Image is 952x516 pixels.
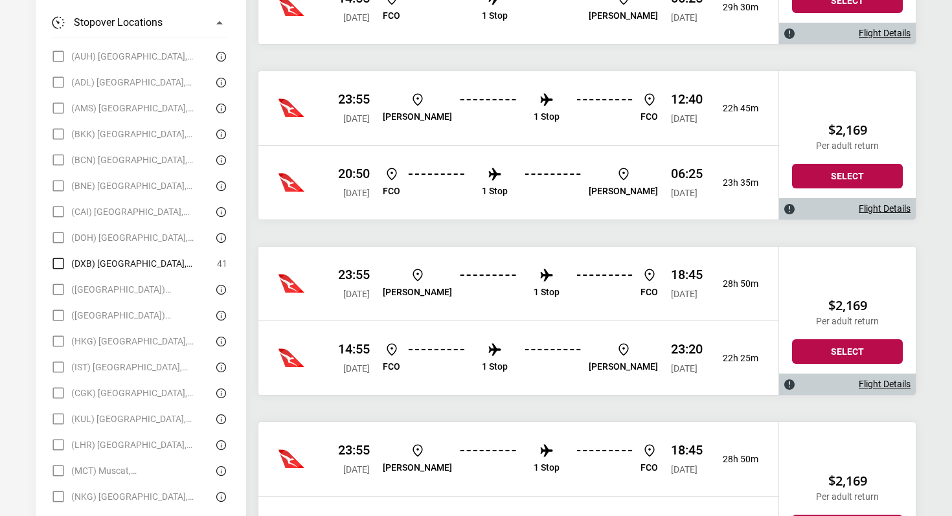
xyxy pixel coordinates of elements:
p: FCO [383,186,400,197]
p: FCO [640,111,658,122]
p: [PERSON_NAME] [589,361,658,372]
p: 1 Stop [482,361,508,372]
p: Per adult return [792,316,903,327]
button: There are currently no flights matching this search criteria. Try removing some search filters. [212,230,227,245]
a: Flight Details [859,203,911,214]
span: 41 [217,256,227,271]
h2: $2,169 [792,473,903,489]
button: There are currently no flights matching this search criteria. Try removing some search filters. [212,489,227,504]
img: Etihad Airways [278,170,304,196]
span: [DATE] [671,464,697,475]
p: Per adult return [792,491,903,502]
span: (DXB) [GEOGRAPHIC_DATA], [GEOGRAPHIC_DATA] [71,256,210,271]
div: Qantas 23:55 [DATE] [PERSON_NAME] 1 Stop FCO 18:45 [DATE] 28h 50mQantas 14:55 [DATE] FCO 1 Stop [... [258,247,778,395]
p: 1 Stop [482,186,508,197]
p: FCO [640,287,658,298]
a: Flight Details [859,28,911,39]
p: 18:45 [671,442,703,458]
div: Qantas 23:55 [DATE] [PERSON_NAME] 1 Stop FCO 12:40 [DATE] 22h 45mQantas 20:50 [DATE] FCO 1 Stop [... [258,71,778,219]
p: [PERSON_NAME] [383,462,452,473]
p: 1 Stop [534,462,560,473]
button: There are currently no flights matching this search criteria. Try removing some search filters. [212,333,227,349]
p: 23:20 [671,341,703,357]
span: [DATE] [671,12,697,23]
p: 1 Stop [534,111,560,122]
button: Select [792,339,903,364]
img: Etihad Airways [278,95,304,121]
span: [DATE] [343,289,370,299]
p: 23:55 [338,267,370,282]
button: Stopover Locations [51,7,227,38]
p: [PERSON_NAME] [589,186,658,197]
p: 1 Stop [482,10,508,21]
button: There are currently no flights matching this search criteria. Try removing some search filters. [212,385,227,401]
button: There are currently no flights matching this search criteria. Try removing some search filters. [212,74,227,90]
p: 22h 45m [713,103,758,114]
button: Select [792,164,903,188]
label: Dubai, United Arab Emirates [51,256,210,271]
button: There are currently no flights matching this search criteria. Try removing some search filters. [212,100,227,116]
button: There are currently no flights matching this search criteria. Try removing some search filters. [212,178,227,194]
p: FCO [383,361,400,372]
p: FCO [383,10,400,21]
button: There are currently no flights matching this search criteria. Try removing some search filters. [212,152,227,168]
button: There are currently no flights matching this search criteria. Try removing some search filters. [212,463,227,478]
p: 29h 30m [713,2,758,13]
img: Virgin Australia [278,446,304,472]
span: [DATE] [671,289,697,299]
p: [PERSON_NAME] [589,10,658,21]
p: 22h 25m [713,353,758,364]
span: [DATE] [671,113,697,124]
button: There are currently no flights matching this search criteria. Try removing some search filters. [212,204,227,219]
p: 12:40 [671,91,703,107]
p: [PERSON_NAME] [383,287,452,298]
h2: $2,169 [792,122,903,138]
span: [DATE] [343,113,370,124]
p: 23:55 [338,442,370,458]
button: There are currently no flights matching this search criteria. Try removing some search filters. [212,359,227,375]
span: [DATE] [671,188,697,198]
span: [DATE] [671,363,697,374]
div: Flight Details [779,23,916,44]
button: There are currently no flights matching this search criteria. Try removing some search filters. [212,126,227,142]
button: There are currently no flights matching this search criteria. Try removing some search filters. [212,308,227,323]
button: There are currently no flights matching this search criteria. Try removing some search filters. [212,411,227,427]
a: Flight Details [859,379,911,390]
button: There are currently no flights matching this search criteria. Try removing some search filters. [212,49,227,64]
h2: $2,169 [792,298,903,313]
div: Flight Details [779,374,916,395]
p: 20:50 [338,166,370,181]
p: 28h 50m [713,278,758,289]
div: Flight Details [779,198,916,219]
p: 28h 50m [713,454,758,465]
span: [DATE] [343,188,370,198]
p: 06:25 [671,166,703,181]
span: [DATE] [343,363,370,374]
p: 23h 35m [713,177,758,188]
p: [PERSON_NAME] [383,111,452,122]
p: 23:55 [338,91,370,107]
p: 14:55 [338,341,370,357]
button: There are currently no flights matching this search criteria. Try removing some search filters. [212,437,227,453]
p: 18:45 [671,267,703,282]
h3: Stopover Locations [74,15,163,30]
p: 1 Stop [534,287,560,298]
img: Virgin Australia [278,345,304,371]
p: FCO [640,462,658,473]
span: [DATE] [343,12,370,23]
p: Per adult return [792,140,903,151]
img: Virgin Australia [278,271,304,297]
button: There are currently no flights matching this search criteria. Try removing some search filters. [212,282,227,297]
span: [DATE] [343,464,370,475]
